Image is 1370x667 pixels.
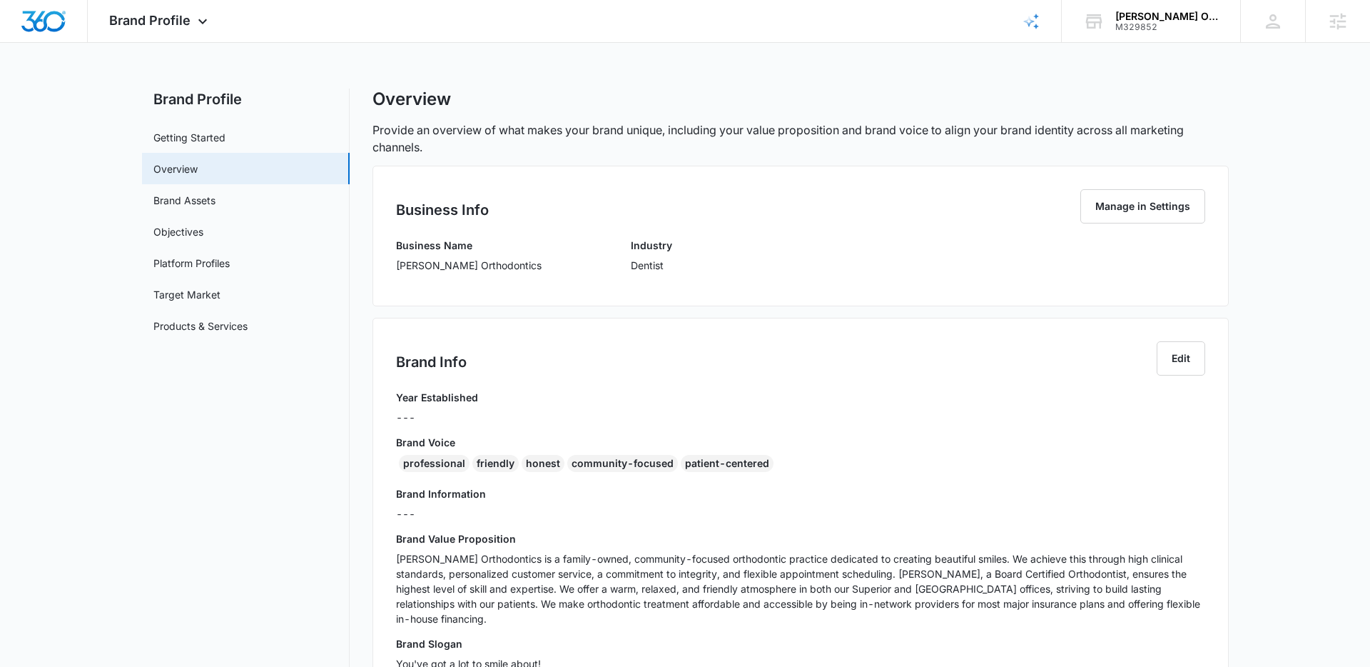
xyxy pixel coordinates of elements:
h3: Industry [631,238,672,253]
a: Getting Started [153,130,225,145]
h1: Overview [372,89,451,110]
h3: Brand Voice [396,435,1205,450]
p: [PERSON_NAME] Orthodontics is a family-owned, community-focused orthodontic practice dedicated to... [396,551,1205,626]
a: Brand Assets [153,193,215,208]
h3: Brand Information [396,486,1205,501]
div: account id [1115,22,1219,32]
h2: Business Info [396,199,489,221]
p: Dentist [631,258,672,273]
a: Platform Profiles [153,256,230,271]
h3: Brand Value Proposition [396,531,1205,546]
div: patient-centered [681,455,773,472]
div: community-focused [567,455,678,472]
p: --- [396,410,478,425]
div: honest [522,455,564,472]
a: Overview [153,161,198,176]
p: [PERSON_NAME] Orthodontics [396,258,542,273]
h3: Business Name [396,238,542,253]
span: Brand Profile [109,13,191,28]
a: Objectives [153,224,203,239]
h3: Year Established [396,390,478,405]
a: Products & Services [153,319,248,333]
h3: Brand Slogan [396,636,1205,651]
p: Provide an overview of what makes your brand unique, including your value proposition and brand v... [372,121,1229,156]
button: Edit [1157,341,1205,376]
div: friendly [472,455,519,472]
a: Target Market [153,287,220,302]
div: account name [1115,11,1219,22]
h2: Brand Info [396,351,467,373]
button: Manage in Settings [1080,189,1205,224]
p: --- [396,506,1205,521]
div: professional [399,455,470,472]
h2: Brand Profile [142,89,350,110]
